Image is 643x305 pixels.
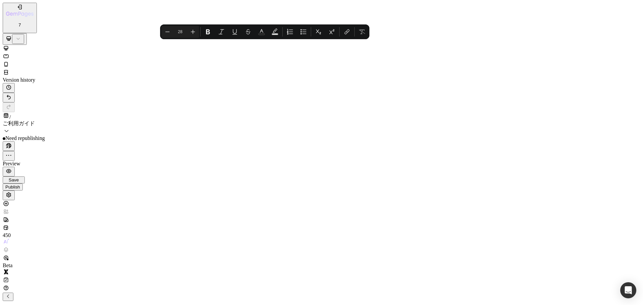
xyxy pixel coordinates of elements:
[3,161,640,167] div: Preview
[3,46,527,52] div: Row
[3,34,527,40] div: Image
[3,121,35,126] span: ご利用ガイド
[9,114,11,120] span: /
[3,176,25,183] button: Save
[9,177,19,182] span: Save
[3,262,16,269] div: Beta
[5,184,20,189] div: Publish
[6,22,33,27] p: 7
[3,40,527,46] div: Row
[3,3,37,33] button: 7
[3,77,640,83] div: Version history
[160,24,369,39] div: Editor contextual toolbar
[620,282,636,298] div: Open Intercom Messenger
[3,93,640,112] div: Undo/Redo
[5,135,45,141] span: Need republishing
[3,232,16,238] div: 450
[61,10,62,16] u: /
[3,10,61,16] a: [URL][DOMAIN_NAME]
[3,183,23,190] button: Publish
[3,28,527,33] a: ペイディについての説明画像です。
[3,22,527,28] div: Text Block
